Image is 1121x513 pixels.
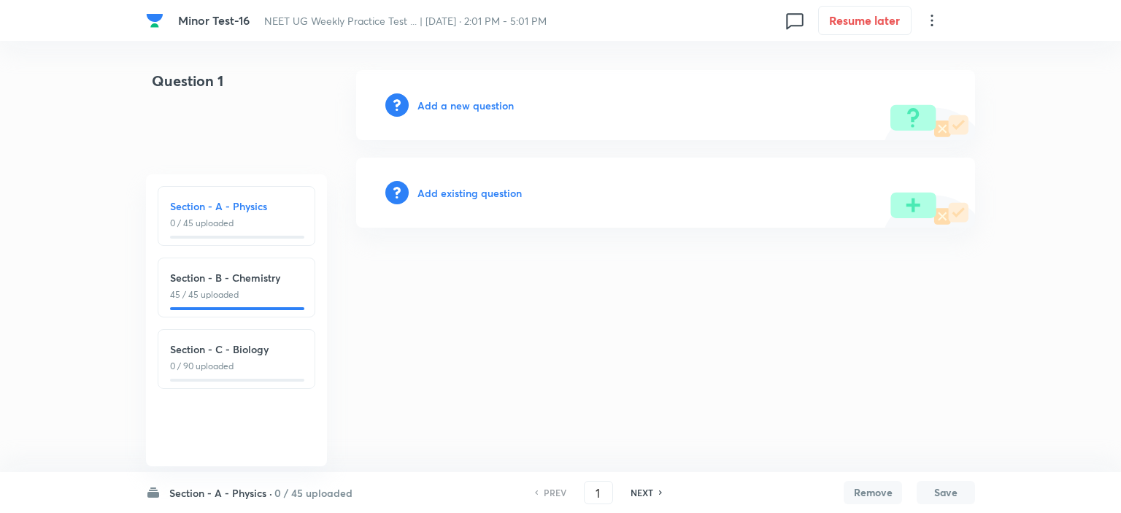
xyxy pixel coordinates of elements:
p: 0 / 90 uploaded [170,360,303,373]
a: Company Logo [146,12,166,29]
button: Resume later [818,6,912,35]
span: Minor Test-16 [178,12,250,28]
h6: Section - B - Chemistry [170,270,303,285]
h6: NEXT [631,486,653,499]
h6: Section - C - Biology [170,342,303,357]
span: ⁠NEET UG Weekly Practice Test ... | [DATE] · 2:01 PM - 5:01 PM [264,14,547,28]
h6: Section - A - Physics · [169,485,272,501]
h6: Section - A - Physics [170,198,303,214]
h4: Question 1 [146,70,309,104]
button: Save [917,481,975,504]
h6: 0 / 45 uploaded [274,485,353,501]
h6: Add a new question [417,98,514,113]
img: Company Logo [146,12,163,29]
h6: PREV [544,486,566,499]
p: 45 / 45 uploaded [170,288,303,301]
button: Remove [844,481,902,504]
h6: Add existing question [417,185,522,201]
p: 0 / 45 uploaded [170,217,303,230]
